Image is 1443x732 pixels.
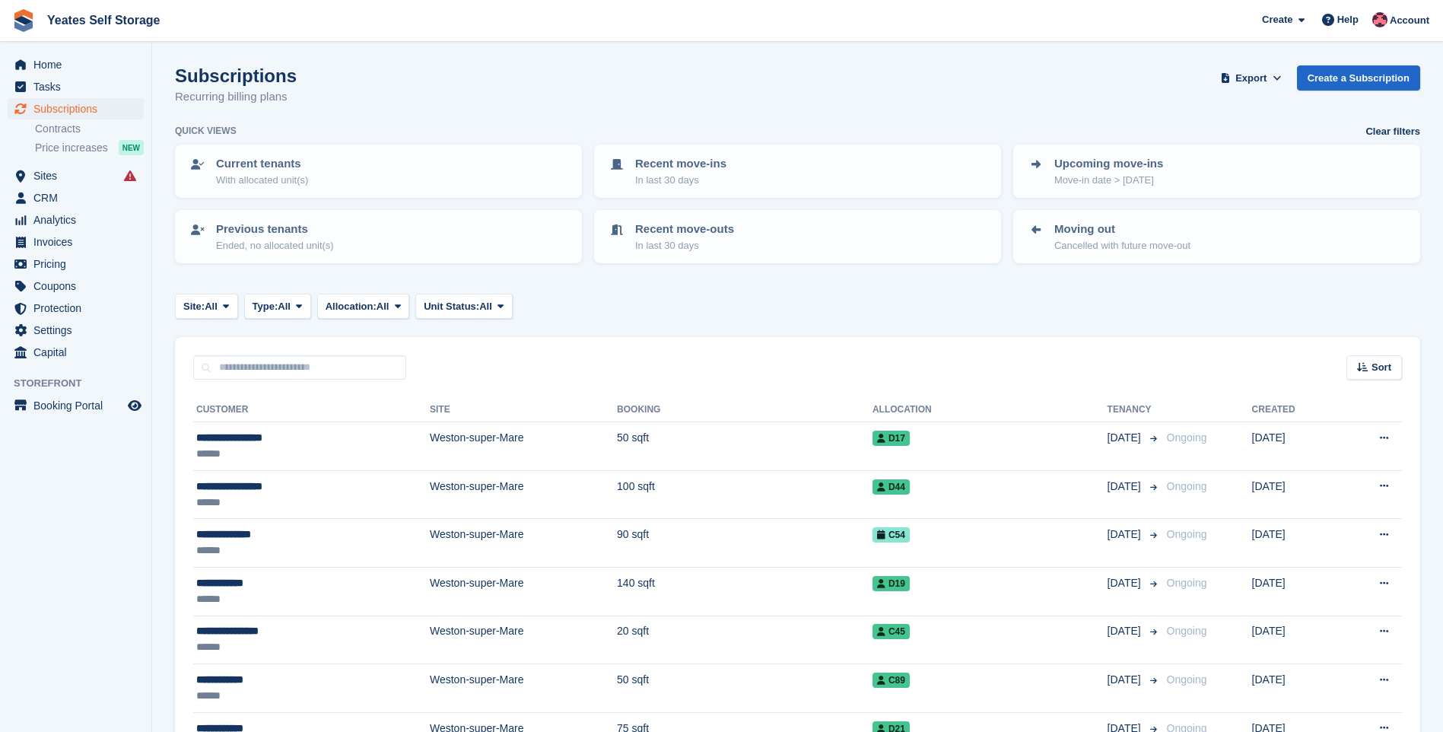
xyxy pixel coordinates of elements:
h6: Quick views [175,124,237,138]
a: menu [8,209,144,231]
a: Upcoming move-ins Move-in date > [DATE] [1015,146,1419,196]
th: Booking [617,398,872,422]
a: menu [8,342,144,363]
a: Contracts [35,122,144,136]
a: menu [8,98,144,119]
p: Previous tenants [216,221,334,238]
td: Weston-super-Mare [430,470,617,519]
td: 140 sqft [617,567,872,616]
th: Created [1252,398,1339,422]
button: Site: All [175,294,238,319]
img: James Griffin [1372,12,1387,27]
span: All [377,299,389,314]
span: Ongoing [1167,480,1207,492]
span: Ongoing [1167,673,1207,686]
a: menu [8,231,144,253]
span: All [205,299,218,314]
p: Recent move-ins [635,155,726,173]
td: Weston-super-Mare [430,519,617,568]
span: Capital [33,342,125,363]
div: NEW [119,140,144,155]
span: Ongoing [1167,528,1207,540]
p: Moving out [1054,221,1190,238]
td: 100 sqft [617,470,872,519]
p: Cancelled with future move-out [1054,238,1190,253]
span: C54 [872,527,910,543]
span: Booking Portal [33,395,125,416]
td: 50 sqft [617,422,872,471]
span: [DATE] [1108,672,1144,688]
a: Previous tenants Ended, no allocated unit(s) [176,212,580,262]
span: Invoices [33,231,125,253]
td: [DATE] [1252,519,1339,568]
span: CRM [33,187,125,208]
button: Unit Status: All [415,294,512,319]
a: Create a Subscription [1297,65,1420,91]
span: D19 [872,576,910,591]
a: menu [8,253,144,275]
td: [DATE] [1252,567,1339,616]
span: Help [1337,12,1359,27]
td: [DATE] [1252,616,1339,664]
td: 90 sqft [617,519,872,568]
span: All [479,299,492,314]
span: Ongoing [1167,577,1207,589]
span: Home [33,54,125,75]
p: Upcoming move-ins [1054,155,1163,173]
span: Type: [253,299,278,314]
span: C45 [872,624,910,639]
span: Tasks [33,76,125,97]
button: Export [1218,65,1285,91]
span: Storefront [14,376,151,391]
td: Weston-super-Mare [430,616,617,664]
a: menu [8,275,144,297]
a: menu [8,165,144,186]
a: Clear filters [1365,124,1420,139]
span: Subscriptions [33,98,125,119]
span: Ongoing [1167,625,1207,637]
th: Site [430,398,617,422]
span: D17 [872,431,910,446]
a: Preview store [126,396,144,415]
span: Ongoing [1167,431,1207,444]
h1: Subscriptions [175,65,297,86]
span: Account [1390,13,1429,28]
p: With allocated unit(s) [216,173,308,188]
p: In last 30 days [635,238,734,253]
a: Recent move-outs In last 30 days [596,212,1000,262]
th: Tenancy [1108,398,1161,422]
span: D44 [872,479,910,495]
td: [DATE] [1252,470,1339,519]
span: Site: [183,299,205,314]
span: All [278,299,291,314]
a: menu [8,320,144,341]
span: Create [1262,12,1292,27]
td: Weston-super-Mare [430,422,617,471]
a: Yeates Self Storage [41,8,167,33]
span: Pricing [33,253,125,275]
span: Unit Status: [424,299,479,314]
span: [DATE] [1108,430,1144,446]
p: Recent move-outs [635,221,734,238]
button: Allocation: All [317,294,410,319]
a: menu [8,298,144,319]
span: C89 [872,673,910,688]
p: Move-in date > [DATE] [1054,173,1163,188]
a: menu [8,395,144,416]
span: Analytics [33,209,125,231]
span: [DATE] [1108,479,1144,495]
span: Export [1235,71,1267,86]
th: Allocation [872,398,1108,422]
a: Moving out Cancelled with future move-out [1015,212,1419,262]
span: Sort [1371,360,1391,375]
a: Current tenants With allocated unit(s) [176,146,580,196]
img: stora-icon-8386f47178a22dfd0bd8f6a31ec36ba5ce8667c1dd55bd0f319d3a0aa187defe.svg [12,9,35,32]
span: Price increases [35,141,108,155]
span: [DATE] [1108,623,1144,639]
span: Allocation: [326,299,377,314]
a: menu [8,54,144,75]
i: Smart entry sync failures have occurred [124,170,136,182]
span: [DATE] [1108,575,1144,591]
td: 50 sqft [617,664,872,713]
span: Coupons [33,275,125,297]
